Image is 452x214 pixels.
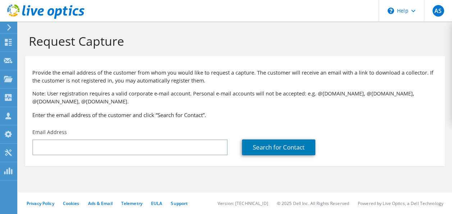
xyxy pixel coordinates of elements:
[242,139,315,155] a: Search for Contact
[32,129,67,136] label: Email Address
[218,200,268,206] li: Version: [TECHNICAL_ID]
[32,111,438,119] h3: Enter the email address of the customer and click “Search for Contact”.
[358,200,443,206] li: Powered by Live Optics, a Dell Technology
[27,200,54,206] a: Privacy Policy
[121,200,142,206] a: Telemetry
[171,200,188,206] a: Support
[88,200,113,206] a: Ads & Email
[32,69,438,85] p: Provide the email address of the customer from whom you would like to request a capture. The cust...
[29,34,438,49] h1: Request Capture
[433,5,444,17] span: AS
[277,200,349,206] li: © 2025 Dell Inc. All Rights Reserved
[32,90,438,106] p: Note: User registration requires a valid corporate e-mail account. Personal e-mail accounts will ...
[388,8,394,14] svg: \n
[151,200,162,206] a: EULA
[63,200,79,206] a: Cookies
